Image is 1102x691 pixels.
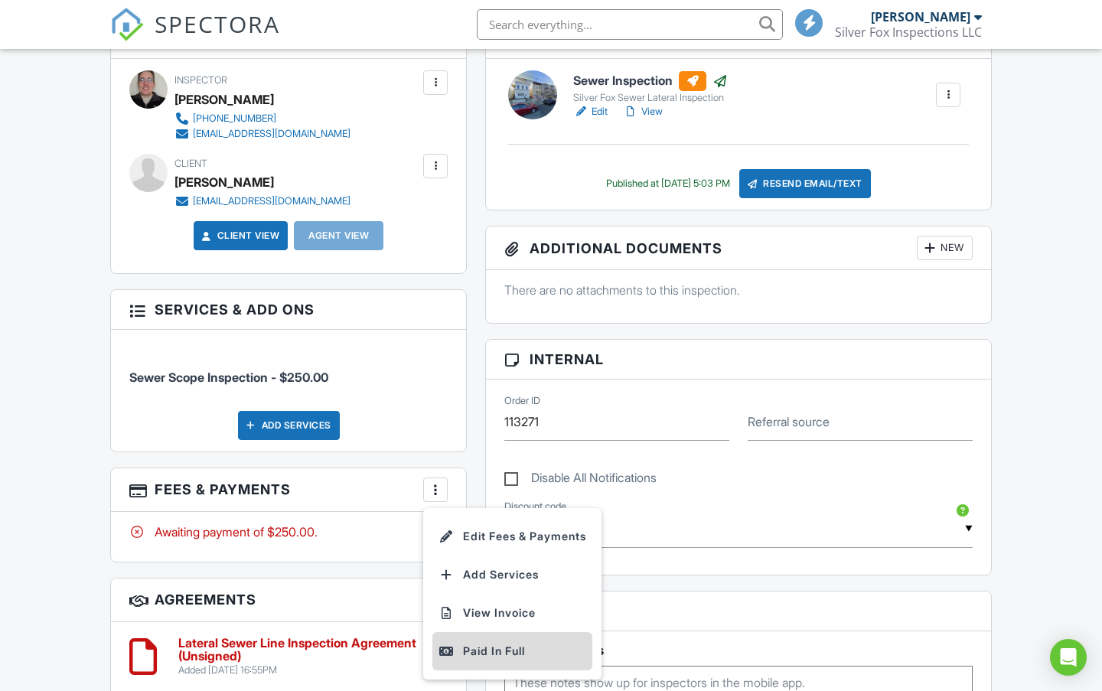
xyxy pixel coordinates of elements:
h3: Notes [486,592,991,631]
a: Lateral Sewer Line Inspection Agreement (Unsigned) Added [DATE] 16:55PM [178,637,425,677]
label: Discount code [504,500,566,513]
li: Service: Sewer Scope Inspection [129,341,448,398]
h6: Lateral Sewer Line Inspection Agreement (Unsigned) [178,637,425,663]
div: [EMAIL_ADDRESS][DOMAIN_NAME] [193,195,350,207]
div: Silver Fox Inspections LLC [835,24,982,40]
a: [EMAIL_ADDRESS][DOMAIN_NAME] [174,194,350,209]
a: SPECTORA [110,21,280,53]
h3: Agreements [111,579,466,622]
input: Search everything... [477,9,783,40]
h3: Internal [486,340,991,380]
span: Client [174,158,207,169]
div: Open Intercom Messenger [1050,639,1087,676]
div: [PHONE_NUMBER] [193,112,276,125]
div: Added [DATE] 16:55PM [178,664,425,676]
a: [PHONE_NUMBER] [174,111,350,126]
div: [EMAIL_ADDRESS][DOMAIN_NAME] [193,128,350,140]
a: View [623,104,663,119]
a: Edit [573,104,608,119]
div: Add Services [238,411,340,440]
span: Inspector [174,74,227,86]
label: Disable All Notifications [504,471,657,490]
div: Awaiting payment of $250.00. [129,523,448,540]
label: Referral source [748,413,830,430]
div: New [917,236,973,260]
div: Published at [DATE] 5:03 PM [606,178,730,190]
a: Sewer Inspection Silver Fox Sewer Lateral Inspection [573,71,728,105]
div: [PERSON_NAME] [174,171,274,194]
div: Resend Email/Text [739,169,871,198]
span: SPECTORA [155,8,280,40]
p: There are no attachments to this inspection. [504,282,973,298]
h3: Additional Documents [486,227,991,270]
a: [EMAIL_ADDRESS][DOMAIN_NAME] [174,126,350,142]
a: Client View [199,228,280,243]
h5: Inspector Notes [504,643,973,658]
span: Sewer Scope Inspection - $250.00 [129,370,328,385]
h3: Services & Add ons [111,290,466,330]
div: [PERSON_NAME] [871,9,970,24]
h3: Fees & Payments [111,468,466,512]
label: Order ID [504,394,540,408]
img: The Best Home Inspection Software - Spectora [110,8,144,41]
div: [PERSON_NAME] [174,88,274,111]
h6: Sewer Inspection [573,71,728,91]
div: Silver Fox Sewer Lateral Inspection [573,92,728,104]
